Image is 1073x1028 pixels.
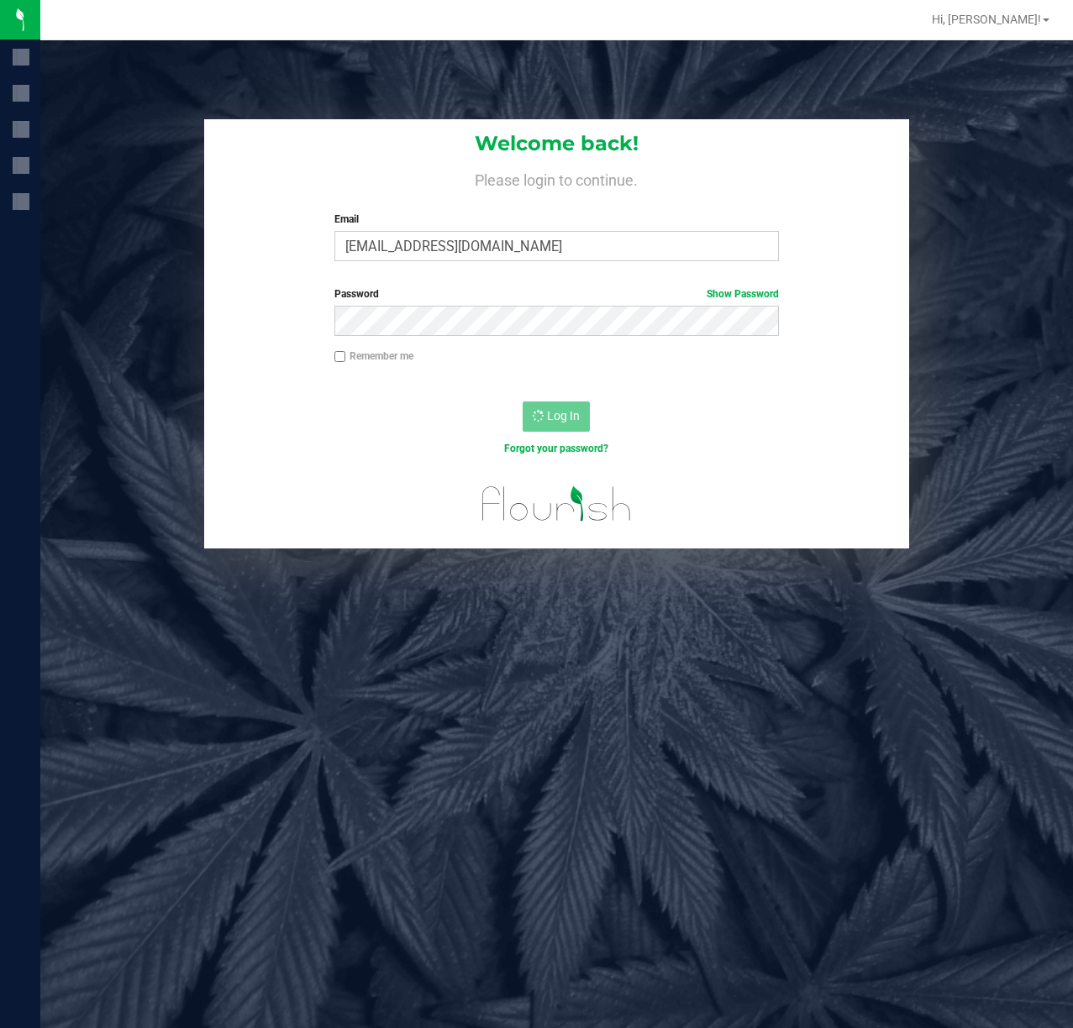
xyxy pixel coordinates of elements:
[932,13,1041,26] span: Hi, [PERSON_NAME]!
[547,409,580,422] span: Log In
[469,474,645,534] img: flourish_logo.svg
[334,288,379,300] span: Password
[204,168,909,188] h4: Please login to continue.
[504,443,608,454] a: Forgot your password?
[334,349,413,364] label: Remember me
[204,133,909,155] h1: Welcome back!
[334,212,780,227] label: Email
[334,351,346,363] input: Remember me
[523,401,590,432] button: Log In
[707,288,779,300] a: Show Password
